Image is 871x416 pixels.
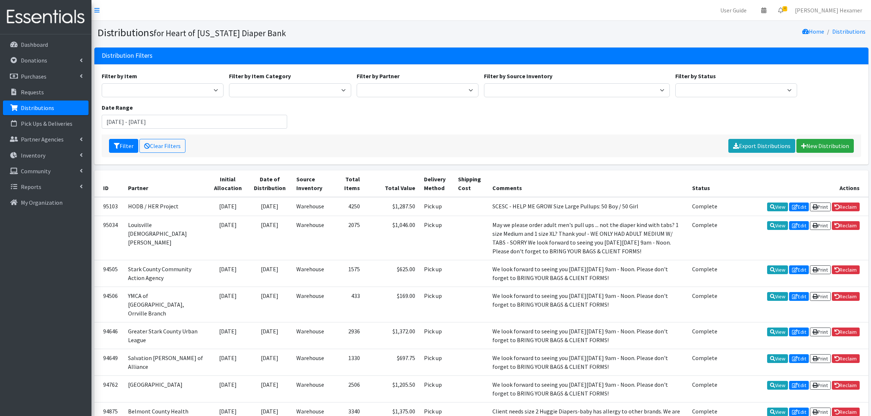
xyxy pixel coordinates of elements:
[331,260,364,287] td: 1575
[488,287,688,322] td: We look forward to seeing you [DATE][DATE] 9am - Noon. Please don't forget to BRING YOUR BAGS & C...
[21,73,46,80] p: Purchases
[488,197,688,216] td: SCESC - HELP ME GROW Size Large Pullups: 50 Boy / 50 Girl
[208,287,248,322] td: [DATE]
[454,170,488,197] th: Shipping Cost
[364,260,420,287] td: $625.00
[102,52,153,60] h3: Distribution Filters
[420,322,454,349] td: Pick up
[364,349,420,375] td: $697.75
[688,260,722,287] td: Complete
[488,349,688,375] td: We look forward to seeing you [DATE][DATE] 9am - Noon. Please don't forget to BRING YOUR BAGS & C...
[248,322,292,349] td: [DATE]
[810,203,831,211] a: Print
[331,349,364,375] td: 1330
[420,375,454,402] td: Pick up
[21,152,45,159] p: Inventory
[331,197,364,216] td: 4250
[357,72,399,80] label: Filter by Partner
[728,139,795,153] a: Export Distributions
[688,197,722,216] td: Complete
[21,88,44,96] p: Requests
[3,5,89,29] img: HumanEssentials
[789,292,809,301] a: Edit
[331,322,364,349] td: 2936
[97,26,479,39] h1: Distributions
[292,197,331,216] td: Warehouse
[488,216,688,260] td: May we please order adult men's pull ups ... not the diaper kind with tabs? 1 size Medium and 1 s...
[124,170,209,197] th: Partner
[248,216,292,260] td: [DATE]
[420,260,454,287] td: Pick up
[21,41,48,48] p: Dashboard
[124,349,209,375] td: Salvation [PERSON_NAME] of Alliance
[21,183,41,190] p: Reports
[21,57,47,64] p: Donations
[484,72,552,80] label: Filter by Source Inventory
[248,287,292,322] td: [DATE]
[139,139,185,153] a: Clear Filters
[292,375,331,402] td: Warehouse
[364,322,420,349] td: $1,372.00
[688,375,722,402] td: Complete
[488,260,688,287] td: We look forward to seeing you [DATE][DATE] 9am - Noon. Please don't forget to BRING YOUR BAGS & C...
[3,132,89,147] a: Partner Agencies
[688,216,722,260] td: Complete
[331,170,364,197] th: Total Items
[94,216,124,260] td: 95034
[714,3,752,18] a: User Guide
[767,354,788,363] a: View
[292,216,331,260] td: Warehouse
[229,72,291,80] label: Filter by Item Category
[3,148,89,163] a: Inventory
[488,170,688,197] th: Comments
[832,28,866,35] a: Distributions
[94,287,124,322] td: 94506
[208,349,248,375] td: [DATE]
[331,287,364,322] td: 433
[109,139,138,153] button: Filter
[3,179,89,194] a: Reports
[688,349,722,375] td: Complete
[796,139,854,153] a: New Distribution
[124,216,209,260] td: Louisville [DEMOGRAPHIC_DATA][PERSON_NAME]
[789,221,809,230] a: Edit
[208,216,248,260] td: [DATE]
[248,197,292,216] td: [DATE]
[208,322,248,349] td: [DATE]
[420,170,454,197] th: Delivery Method
[420,216,454,260] td: Pick up
[802,28,824,35] a: Home
[789,381,809,390] a: Edit
[782,6,787,11] span: 4
[789,328,809,336] a: Edit
[102,103,133,112] label: Date Range
[248,260,292,287] td: [DATE]
[810,265,831,274] a: Print
[364,375,420,402] td: $1,205.50
[292,170,331,197] th: Source Inventory
[21,104,54,111] p: Distributions
[675,72,716,80] label: Filter by Status
[722,170,868,197] th: Actions
[420,287,454,322] td: Pick up
[420,197,454,216] td: Pick up
[248,349,292,375] td: [DATE]
[3,195,89,210] a: My Organization
[810,354,831,363] a: Print
[94,349,124,375] td: 94649
[789,265,809,274] a: Edit
[364,216,420,260] td: $1,046.00
[832,203,860,211] a: Reclaim
[21,199,63,206] p: My Organization
[789,3,868,18] a: [PERSON_NAME] Hexamer
[208,260,248,287] td: [DATE]
[420,349,454,375] td: Pick up
[688,322,722,349] td: Complete
[208,170,248,197] th: Initial Allocation
[3,164,89,178] a: Community
[789,203,809,211] a: Edit
[154,28,286,38] small: for Heart of [US_STATE] Diaper Bank
[767,328,788,336] a: View
[688,287,722,322] td: Complete
[124,287,209,322] td: YMCA of [GEOGRAPHIC_DATA], Orrville Branch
